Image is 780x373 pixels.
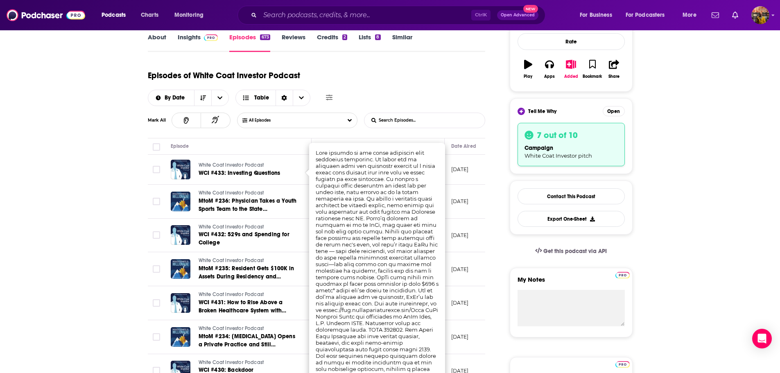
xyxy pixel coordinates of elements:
a: About [148,33,166,52]
a: Similar [392,33,412,52]
p: [DATE] [451,333,469,340]
a: White Coat Investor Podcast [199,190,297,197]
span: Logged in as hratnayake [751,6,769,24]
button: Export One-Sheet [518,211,625,227]
a: MtoM #235: Resident Gets $100K in Assets During Residency and Finance 101: Medical School [199,264,297,281]
span: WCI #431: How to Rise Above a Broken Healthcare System with [PERSON_NAME] [199,299,287,322]
input: Search podcasts, credits, & more... [260,9,471,22]
span: Toggle select row [153,231,160,239]
p: [DATE] [451,299,469,306]
div: Mark All [148,118,172,122]
img: Podchaser Pro [615,361,630,368]
button: Open AdvancedNew [497,10,538,20]
span: White Coat Investor Podcast [199,190,264,196]
span: WCI #432: 529s and Spending for College [199,231,289,246]
label: My Notes [518,276,625,290]
a: Credits2 [317,33,347,52]
button: open menu [677,9,707,22]
a: Episodes673 [229,33,270,52]
span: Toggle select row [153,198,160,205]
span: Open Advanced [501,13,535,17]
button: Show profile menu [751,6,769,24]
div: Episode [171,141,189,151]
button: Apps [539,54,560,84]
button: open menu [211,90,228,106]
a: MtoM #234: [MEDICAL_DATA] Opens a Private Practice and Still Manages to Pay Off Her Student Loans... [199,332,297,349]
a: White Coat Investor Podcast [199,162,296,169]
span: Ctrl K [471,10,491,20]
h3: 7 out of 10 [537,130,578,140]
p: [DATE] [451,232,469,239]
a: Get this podcast via API [529,241,614,261]
div: Description [318,141,344,151]
span: All Episodes [249,118,287,123]
span: campaign [525,145,553,151]
img: Podchaser - Follow, Share and Rate Podcasts [7,7,85,23]
span: Tell Me Why [528,108,556,115]
a: Contact This Podcast [518,188,625,204]
a: MtoM #236: Physician Takes a Youth Sports Team to the State Championship and Finance 101: Sequenc... [199,197,297,213]
p: [DATE] [451,166,469,173]
div: Sort Direction [276,90,293,106]
div: Rate [518,33,625,50]
a: Show notifications dropdown [708,8,722,22]
a: WCI #433: Investing Questions [199,169,296,177]
span: For Business [580,9,612,21]
div: Share [608,74,619,79]
span: Toggle select row [153,299,160,307]
span: For Podcasters [626,9,665,21]
span: White Coat Investor Podcast [199,258,264,263]
button: Choose List Listened [237,113,357,128]
img: User Profile [751,6,769,24]
button: Sort Direction [194,90,211,106]
span: By Date [165,95,188,101]
span: White Coat Investor Podcast [199,224,264,230]
a: InsightsPodchaser Pro [178,33,218,52]
a: Show notifications dropdown [729,8,742,22]
img: tell me why sparkle [519,109,524,114]
div: Search podcasts, credits, & more... [245,6,553,25]
span: Toggle select row [153,265,160,273]
span: MtoM #235: Resident Gets $100K in Assets During Residency and Finance 101: Medical School [199,265,294,288]
a: White Coat Investor Podcast [199,257,297,264]
div: Bookmark [583,74,602,79]
a: Pro website [615,360,630,368]
span: White Coat Investor Podcast [199,162,264,168]
p: [DATE] [451,266,469,273]
span: White Coat Investor Podcast [199,359,264,365]
a: White Coat Investor Podcast [199,325,297,332]
span: Monitoring [174,9,203,21]
span: White Coat Investor pitch [525,152,592,159]
button: open menu [574,9,622,22]
span: Toggle select row [153,166,160,173]
div: 2 [342,34,347,40]
button: Play [518,54,539,84]
button: Choose View [235,90,310,106]
a: White Coat Investor Podcast [199,359,297,366]
button: open menu [169,9,214,22]
button: Open [603,106,625,116]
span: White Coat Investor Podcast [199,292,264,297]
span: WCI #433: Investing Questions [199,170,280,176]
button: open menu [148,95,194,101]
div: Apps [544,74,555,79]
button: Added [560,54,581,84]
div: Date Aired [451,141,476,151]
h1: Episodes of White Coat Investor Podcast [148,70,300,81]
span: White Coat Investor Podcast [199,326,264,331]
span: New [523,5,538,13]
button: open menu [620,9,677,22]
a: White Coat Investor Podcast [199,291,297,298]
span: Get this podcast via API [543,248,607,255]
a: Lists8 [359,33,380,52]
img: Podchaser Pro [204,34,218,41]
h2: Choose List sort [148,90,229,106]
button: open menu [96,9,136,22]
span: Toggle select row [153,333,160,341]
a: Reviews [282,33,305,52]
span: MtoM #236: Physician Takes a Youth Sports Team to the State Championship and Finance 101: Sequenc... [199,197,297,229]
img: Podchaser Pro [615,272,630,278]
div: Play [524,74,532,79]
